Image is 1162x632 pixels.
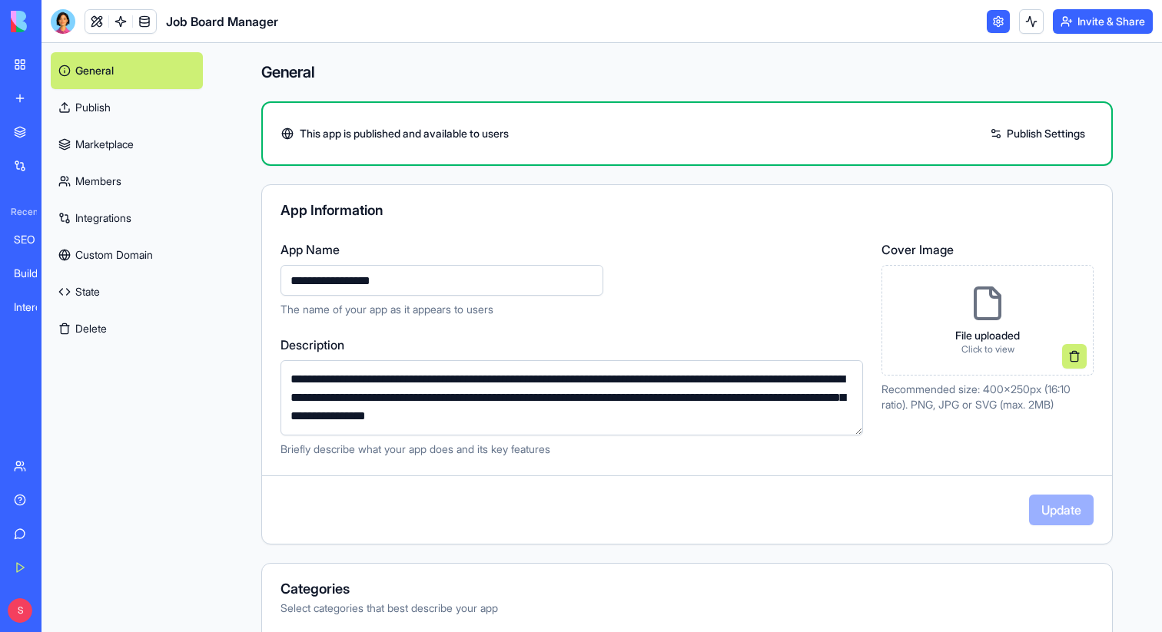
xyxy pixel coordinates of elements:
a: Builder Costs Dashboard [5,258,66,289]
a: Intercom [5,292,66,323]
label: App Name [281,240,863,259]
p: Briefly describe what your app does and its key features [281,442,863,457]
div: SEO Keyword Research Pro [14,232,57,247]
a: Marketplace [51,126,203,163]
div: File uploadedClick to view [881,265,1094,376]
span: Job Board Manager [166,12,278,31]
label: Description [281,336,863,354]
div: Intercom [14,299,57,315]
label: Cover Image [881,240,1094,259]
a: Members [51,163,203,200]
a: Publish [51,89,203,126]
span: Recent [5,206,37,218]
span: This app is published and available to users [300,126,509,141]
p: File uploaded [955,328,1020,343]
div: App Information [281,203,1094,217]
a: State [51,273,203,310]
span: S [8,598,32,623]
a: SEO Keyword Research Pro [5,224,66,255]
p: Click to view [955,343,1020,356]
p: Recommended size: 400x250px (16:10 ratio). PNG, JPG or SVG (max. 2MB) [881,382,1094,412]
button: Invite & Share [1053,9,1153,34]
a: General [51,52,203,89]
a: Publish Settings [982,121,1093,146]
p: The name of your app as it appears to users [281,302,863,317]
a: Custom Domain [51,237,203,273]
button: Delete [51,310,203,347]
div: Select categories that best describe your app [281,601,1094,616]
img: logo [11,11,106,32]
div: Categories [281,582,1094,596]
h4: General [261,61,1113,83]
a: Integrations [51,200,203,237]
div: Builder Costs Dashboard [14,266,57,281]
